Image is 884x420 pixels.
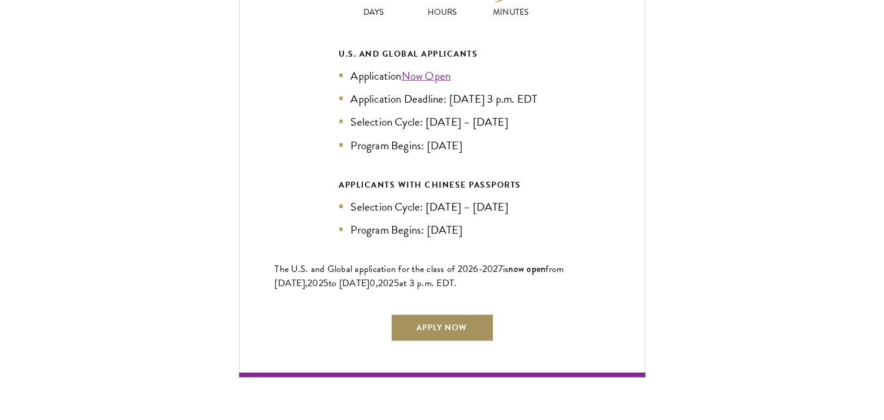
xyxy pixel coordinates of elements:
span: 0 [370,276,376,290]
p: Days [339,6,408,18]
a: Now Open [402,67,451,84]
span: The U.S. and Global application for the class of 202 [275,262,474,276]
span: 202 [378,276,394,290]
span: 202 [307,276,323,290]
div: APPLICANTS WITH CHINESE PASSPORTS [339,178,545,192]
p: Hours [408,6,476,18]
span: at 3 p.m. EDT. [399,276,457,290]
p: Minutes [476,6,545,18]
a: Apply Now [390,314,494,342]
li: Program Begins: [DATE] [339,221,545,238]
li: Program Begins: [DATE] [339,137,545,154]
span: -202 [479,262,498,276]
span: 5 [394,276,399,290]
span: to [DATE] [329,276,369,290]
li: Selection Cycle: [DATE] – [DATE] [339,113,545,130]
span: , [376,276,378,290]
span: 5 [323,276,329,290]
span: from [DATE], [275,262,564,290]
li: Selection Cycle: [DATE] – [DATE] [339,198,545,215]
span: 7 [498,262,503,276]
span: now open [509,262,546,275]
li: Application Deadline: [DATE] 3 p.m. EDT [339,90,545,107]
div: U.S. and Global Applicants [339,47,545,61]
li: Application [339,67,545,84]
span: is [503,262,509,276]
span: 6 [474,262,479,276]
